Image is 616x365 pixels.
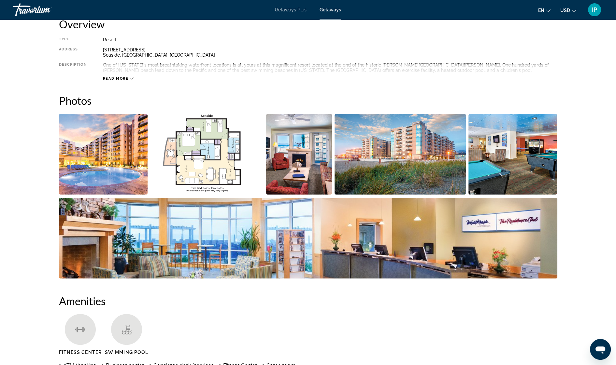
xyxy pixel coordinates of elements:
[560,8,570,13] span: USD
[59,94,557,107] h2: Photos
[59,114,148,195] button: Open full-screen image slider
[59,197,557,279] button: Open full-screen image slider
[105,350,148,355] span: Swimming Pool
[275,7,307,12] a: Getaways Plus
[538,8,544,13] span: en
[103,62,557,73] div: One of [US_STATE]'s most breathtaking waterfront locations is all yours at this magnificent resor...
[150,114,264,195] button: Open full-screen image slider
[320,7,341,12] a: Getaways
[103,76,134,81] button: Read more
[59,62,87,73] div: Description
[59,47,87,58] div: Address
[560,6,576,15] button: Change currency
[592,7,597,13] span: IP
[13,1,78,18] a: Travorium
[586,3,603,17] button: User Menu
[103,47,557,58] div: [STREET_ADDRESS] Seaside, [GEOGRAPHIC_DATA], [GEOGRAPHIC_DATA]
[266,114,332,195] button: Open full-screen image slider
[59,37,87,42] div: Type
[335,114,466,195] button: Open full-screen image slider
[59,18,557,31] h2: Overview
[59,350,102,355] span: Fitness Center
[103,37,557,42] div: Resort
[590,339,611,360] iframe: Button to launch messaging window
[103,76,129,81] span: Read more
[468,114,557,195] button: Open full-screen image slider
[538,6,551,15] button: Change language
[59,294,557,307] h2: Amenities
